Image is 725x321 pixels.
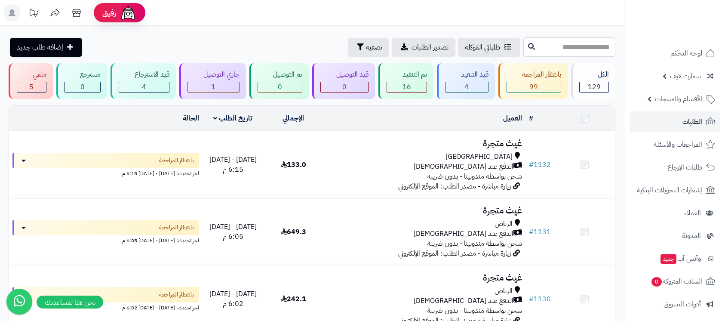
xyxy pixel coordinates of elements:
[529,160,534,170] span: #
[529,294,534,304] span: #
[630,294,720,315] a: أدوات التسويق
[55,63,109,99] a: مسترجع 0
[435,63,497,99] a: قيد التنفيذ 4
[630,203,720,223] a: العملاء
[209,289,257,309] span: [DATE] - [DATE] 6:02 م
[654,139,702,151] span: المراجعات والأسئلة
[12,235,199,244] div: اخر تحديث: [DATE] - [DATE] 6:05 م
[588,82,601,92] span: 129
[427,171,522,182] span: شحن بواسطة مندوبينا - بدون ضريبة
[120,4,137,22] img: ai-face.png
[119,82,169,92] div: 4
[682,230,701,242] span: المدونة
[387,82,427,92] div: 16
[65,70,101,80] div: مسترجع
[159,290,194,299] span: بانتظار المراجعة
[392,38,455,57] a: تصدير الطلبات
[17,70,46,80] div: ملغي
[414,296,513,306] span: الدفع عند [DEMOGRAPHIC_DATA]
[670,70,701,82] span: سمارت لايف
[187,70,240,80] div: جاري التوصيل
[65,82,101,92] div: 0
[427,238,522,249] span: شحن بواسطة مندوبينا - بدون ضريبة
[29,82,34,92] span: 5
[445,82,488,92] div: 4
[630,157,720,178] a: طلبات الإرجاع
[412,42,449,52] span: تصدير الطلبات
[630,225,720,246] a: المدونة
[17,42,63,52] span: إضافة طلب جديد
[159,223,194,232] span: بانتظار المراجعة
[377,63,435,99] a: تم التنفيذ 16
[579,70,609,80] div: الكل
[327,273,522,283] h3: غيث متجرة
[281,227,306,237] span: 649.3
[529,82,538,92] span: 99
[109,63,178,99] a: قيد الاسترجاع 4
[342,82,347,92] span: 0
[327,206,522,216] h3: غيث متجرة
[278,82,282,92] span: 0
[503,113,522,123] a: العميل
[507,70,562,80] div: بانتظار المراجعة
[507,82,561,92] div: 99
[655,93,702,105] span: الأقسام والمنتجات
[414,162,513,172] span: الدفع عند [DEMOGRAPHIC_DATA]
[682,116,702,128] span: الطلبات
[7,63,55,99] a: ملغي 5
[402,82,411,92] span: 16
[209,154,257,175] span: [DATE] - [DATE] 6:15 م
[495,219,513,229] span: الرياض
[348,38,389,57] button: تصفية
[664,298,701,310] span: أدوات التسويق
[630,180,720,201] a: إشعارات التحويلات البنكية
[12,168,199,177] div: اخر تحديث: [DATE] - [DATE] 6:15 م
[258,82,302,92] div: 0
[188,82,239,92] div: 1
[398,248,511,259] span: زيارة مباشرة - مصدر الطلب: الموقع الإلكتروني
[142,82,146,92] span: 4
[281,294,306,304] span: 242.1
[310,63,377,99] a: قيد التوصيل 0
[458,38,520,57] a: طلباتي المُوكلة
[630,134,720,155] a: المراجعات والأسئلة
[102,8,116,18] span: رفيق
[283,113,304,123] a: الإجمالي
[630,43,720,64] a: لوحة التحكم
[529,160,551,170] a: #1132
[651,277,662,287] span: 0
[398,181,511,191] span: زيارة مباشرة - مصدر الطلب: الموقع الإلكتروني
[651,275,702,287] span: السلات المتروكة
[327,139,522,148] h3: غيث متجرة
[183,113,199,123] a: الحالة
[630,248,720,269] a: وآتس آبجديد
[209,222,257,242] span: [DATE] - [DATE] 6:05 م
[660,253,701,265] span: وآتس آب
[427,306,522,316] span: شحن بواسطة مندوبينا - بدون ضريبة
[529,113,533,123] a: #
[637,184,702,196] span: إشعارات التحويلات البنكية
[414,229,513,239] span: الدفع عند [DEMOGRAPHIC_DATA]
[10,38,82,57] a: إضافة طلب جديد
[529,227,551,237] a: #1131
[321,82,368,92] div: 0
[445,70,488,80] div: قيد التنفيذ
[366,42,382,52] span: تصفية
[684,207,701,219] span: العملاء
[667,161,702,173] span: طلبات الإرجاع
[23,4,44,24] a: تحديثات المنصة
[80,82,85,92] span: 0
[258,70,303,80] div: تم التوصيل
[178,63,248,99] a: جاري التوصيل 1
[445,152,513,162] span: [GEOGRAPHIC_DATA]
[529,227,534,237] span: #
[320,70,369,80] div: قيد التوصيل
[529,294,551,304] a: #1130
[387,70,427,80] div: تم التنفيذ
[281,160,306,170] span: 133.0
[497,63,570,99] a: بانتظار المراجعة 99
[211,82,215,92] span: 1
[495,286,513,296] span: الرياض
[119,70,169,80] div: قيد الاسترجاع
[630,111,720,132] a: الطلبات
